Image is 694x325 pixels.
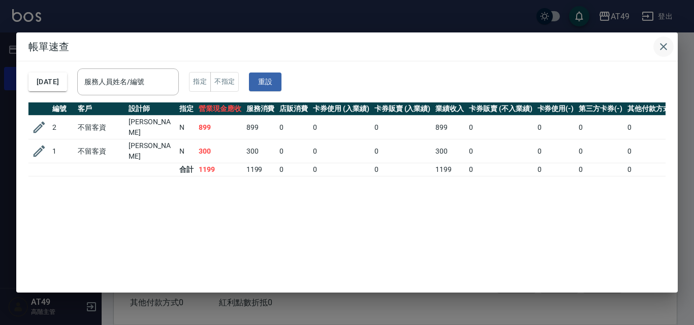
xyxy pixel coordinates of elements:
[372,116,433,139] td: 0
[535,102,577,116] th: 卡券使用(-)
[196,139,244,163] td: 300
[625,116,681,139] td: 0
[75,139,126,163] td: 不留客資
[210,72,239,92] button: 不指定
[28,73,67,91] button: [DATE]
[310,139,372,163] td: 0
[277,139,310,163] td: 0
[576,163,625,176] td: 0
[310,163,372,176] td: 0
[372,102,433,116] th: 卡券販賣 (入業績)
[433,116,466,139] td: 899
[466,163,534,176] td: 0
[50,139,75,163] td: 1
[535,163,577,176] td: 0
[177,163,196,176] td: 合計
[625,102,681,116] th: 其他付款方式(-)
[310,116,372,139] td: 0
[50,116,75,139] td: 2
[244,116,277,139] td: 899
[177,139,196,163] td: N
[75,102,126,116] th: 客戶
[310,102,372,116] th: 卡券使用 (入業績)
[249,73,281,91] button: 重設
[576,102,625,116] th: 第三方卡券(-)
[16,32,678,61] h2: 帳單速查
[277,116,310,139] td: 0
[244,102,277,116] th: 服務消費
[466,102,534,116] th: 卡券販賣 (不入業績)
[466,139,534,163] td: 0
[196,163,244,176] td: 1199
[126,116,177,139] td: [PERSON_NAME]
[625,163,681,176] td: 0
[177,102,196,116] th: 指定
[196,116,244,139] td: 899
[433,102,466,116] th: 業績收入
[177,116,196,139] td: N
[433,163,466,176] td: 1199
[576,139,625,163] td: 0
[126,102,177,116] th: 設計師
[466,116,534,139] td: 0
[126,139,177,163] td: [PERSON_NAME]
[196,102,244,116] th: 營業現金應收
[372,163,433,176] td: 0
[189,72,211,92] button: 指定
[75,116,126,139] td: 不留客資
[576,116,625,139] td: 0
[277,102,310,116] th: 店販消費
[244,139,277,163] td: 300
[50,102,75,116] th: 編號
[277,163,310,176] td: 0
[372,139,433,163] td: 0
[535,139,577,163] td: 0
[433,139,466,163] td: 300
[625,139,681,163] td: 0
[535,116,577,139] td: 0
[244,163,277,176] td: 1199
